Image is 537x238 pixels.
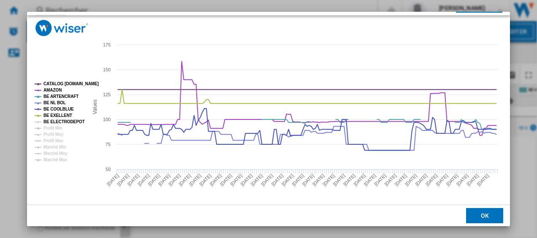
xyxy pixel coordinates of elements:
[103,92,111,97] tspan: 125
[466,173,480,187] tspan: [DATE]
[43,94,79,99] tspan: BE ARTENCRAFT
[219,173,233,187] tspan: [DATE]
[27,12,510,226] md-dialog: Product popup
[103,117,111,122] tspan: 100
[43,157,68,162] tspan: Marché Max
[239,173,253,187] tspan: [DATE]
[106,142,111,147] tspan: 75
[373,173,387,187] tspan: [DATE]
[260,173,274,187] tspan: [DATE]
[404,173,418,187] tspan: [DATE]
[43,138,63,143] tspan: Profil Max
[414,173,428,187] tspan: [DATE]
[103,42,111,47] tspan: 175
[43,145,66,149] tspan: Marché Min
[106,167,111,172] tspan: 50
[168,173,182,187] tspan: [DATE]
[35,20,88,36] img: logo_wiser_300x94.png
[466,208,503,223] button: OK
[435,173,449,187] tspan: [DATE]
[363,173,377,187] tspan: [DATE]
[43,88,62,92] tspan: AMAZON
[270,173,284,187] tspan: [DATE]
[280,173,294,187] tspan: [DATE]
[342,173,356,187] tspan: [DATE]
[43,119,84,124] tspan: BE ELECTRODEPOT
[106,173,119,187] tspan: [DATE]
[301,173,315,187] tspan: [DATE]
[393,173,407,187] tspan: [DATE]
[445,173,459,187] tspan: [DATE]
[322,173,336,187] tspan: [DATE]
[43,132,64,137] tspan: Profil Moy
[43,100,66,105] tspan: BE NL BOL
[92,100,98,114] tspan: Values
[43,126,62,130] tspan: Profil Min
[116,173,130,187] tspan: [DATE]
[332,173,346,187] tspan: [DATE]
[43,81,99,86] tspan: CATALOG [DOMAIN_NAME]
[157,173,171,187] tspan: [DATE]
[178,173,192,187] tspan: [DATE]
[43,113,72,118] tspan: BE EXELLENT
[383,173,397,187] tspan: [DATE]
[43,151,68,156] tspan: Marché Moy
[291,173,305,187] tspan: [DATE]
[424,173,438,187] tspan: [DATE]
[312,173,325,187] tspan: [DATE]
[137,173,151,187] tspan: [DATE]
[198,173,212,187] tspan: [DATE]
[353,173,366,187] tspan: [DATE]
[229,173,243,187] tspan: [DATE]
[476,173,490,187] tspan: [DATE]
[103,67,111,72] tspan: 150
[455,173,469,187] tspan: [DATE]
[209,173,222,187] tspan: [DATE]
[126,173,140,187] tspan: [DATE]
[147,173,161,187] tspan: [DATE]
[43,107,74,111] tspan: BE COOLBLUE
[188,173,202,187] tspan: [DATE]
[250,173,263,187] tspan: [DATE]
